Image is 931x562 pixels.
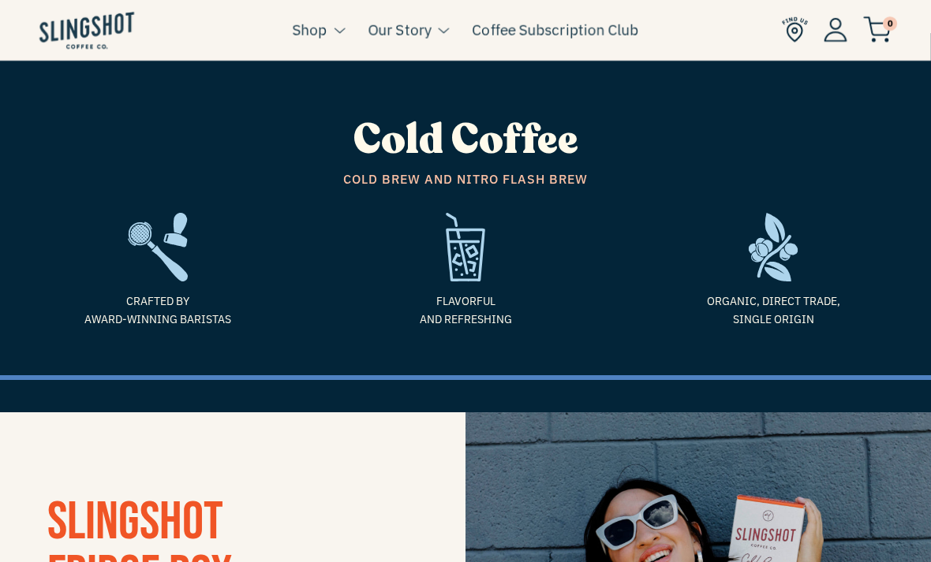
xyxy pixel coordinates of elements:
[883,17,897,31] span: 0
[16,292,300,328] span: Crafted by Award-Winning Baristas
[824,17,847,42] img: Account
[782,17,808,43] img: Find Us
[16,169,915,190] span: Cold Brew and Nitro Flash Brew
[368,18,432,42] a: Our Story
[631,292,915,328] span: Organic, Direct Trade, Single Origin
[323,292,608,328] span: Flavorful and refreshing
[293,18,327,42] a: Shop
[16,213,300,281] img: frame2-1635783918803.svg
[863,17,892,43] img: cart
[631,213,915,281] img: frame-1635784469962.svg
[863,20,892,39] a: 0
[353,112,578,168] span: Cold Coffee
[323,213,608,281] img: refreshing-1635975143169.svg
[473,18,639,42] a: Coffee Subscription Club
